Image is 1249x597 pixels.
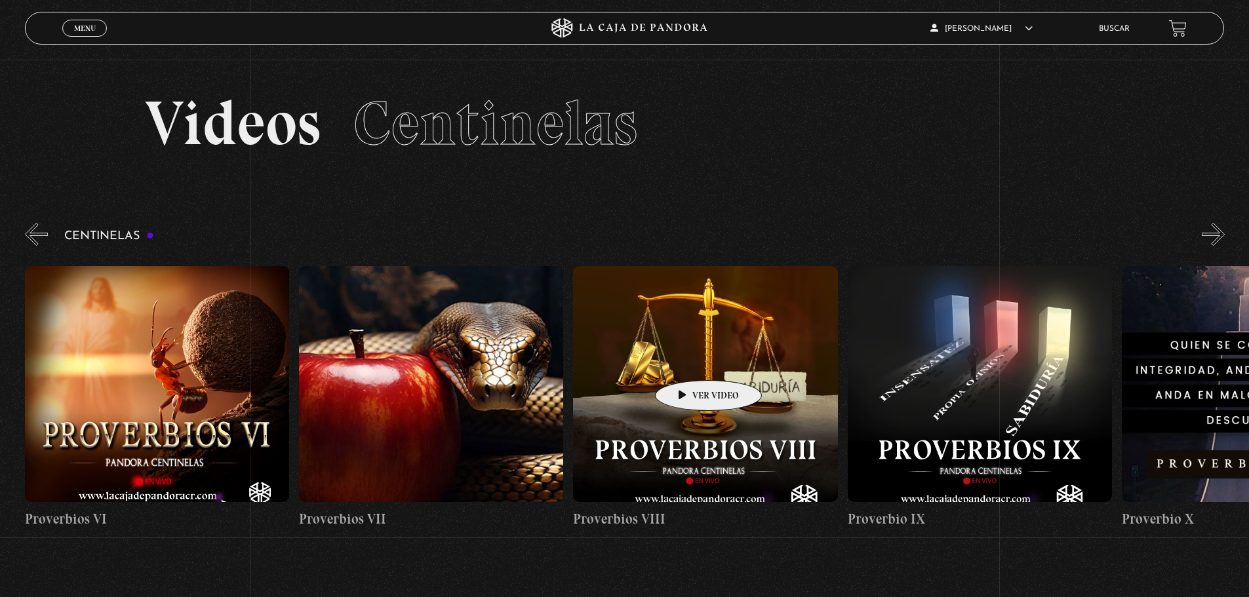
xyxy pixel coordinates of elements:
span: [PERSON_NAME] [930,25,1033,33]
h2: Videos [145,92,1104,155]
span: Menu [74,24,96,32]
h4: Proverbio IX [848,509,1112,530]
a: Proverbios VII [299,256,563,539]
a: View your shopping cart [1169,20,1187,37]
a: Proverbios VI [25,256,289,539]
a: Buscar [1099,25,1130,33]
span: Cerrar [69,35,100,45]
span: Centinelas [353,86,637,161]
a: Proverbios VIII [573,256,837,539]
h4: Proverbios VI [25,509,289,530]
h4: Proverbios VIII [573,509,837,530]
h3: Centinelas [64,230,154,242]
button: Previous [25,223,48,246]
button: Next [1202,223,1225,246]
a: Proverbio IX [848,256,1112,539]
h4: Proverbios VII [299,509,563,530]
